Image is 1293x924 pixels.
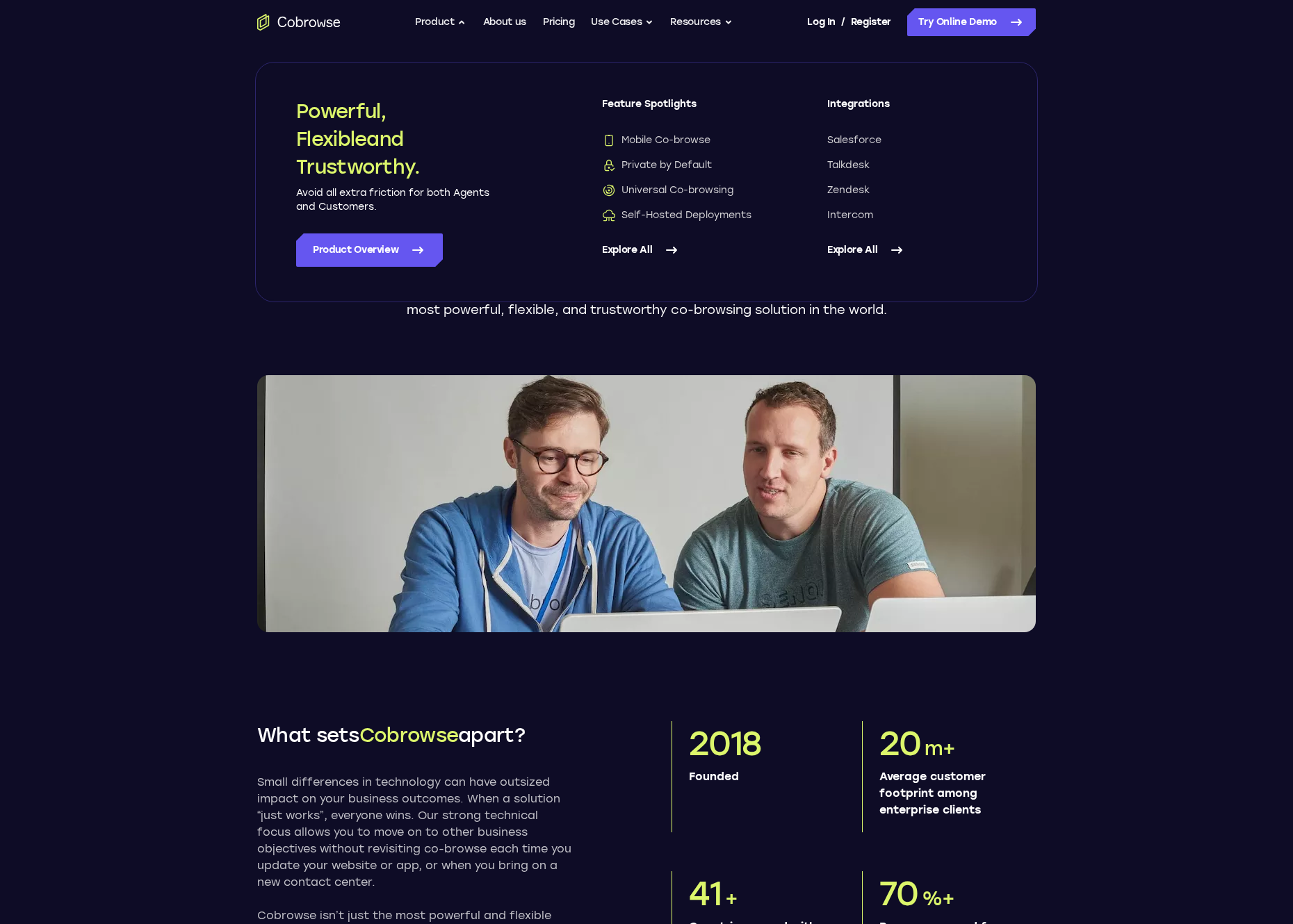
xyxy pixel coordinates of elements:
img: Self-Hosted Deployments [602,208,616,222]
span: m+ [925,736,956,760]
span: Private by Default [602,158,712,172]
a: Pricing [543,8,575,36]
p: Founded [689,768,834,785]
button: Resources [670,8,733,36]
a: Intercom [827,208,997,222]
a: Self-Hosted DeploymentsSelf-Hosted Deployments [602,208,772,222]
p: Small differences in technology can have outsized impact on your business outcomes. When a soluti... [257,774,571,891]
a: Private by DefaultPrivate by Default [602,158,772,172]
span: Intercom [827,208,873,222]
span: 41 [689,873,722,914]
h2: What sets apart? [257,721,571,749]
span: Feature Spotlights [602,97,772,122]
span: Integrations [827,97,997,122]
span: Salesforce [827,133,881,147]
span: / [841,14,845,31]
button: Product [415,8,466,36]
span: 20 [879,723,921,764]
span: Universal Co-browsing [602,183,733,197]
button: Use Cases [591,8,653,36]
a: Explore All [602,233,772,267]
a: Log In [807,8,835,36]
a: Zendesk [827,183,997,197]
a: Explore All [827,233,997,267]
span: + [725,886,738,910]
span: Mobile Co-browse [602,133,710,147]
span: 2018 [689,723,761,764]
span: Self-Hosted Deployments [602,208,751,222]
a: Salesforce [827,133,997,147]
span: 70 [879,873,918,914]
p: Average customer footprint among enterprise clients [879,768,1025,818]
a: Talkdesk [827,158,997,172]
img: Mobile Co-browse [602,133,616,147]
img: Universal Co-browsing [602,183,616,197]
span: Zendesk [827,183,870,197]
a: Go to the home page [257,14,341,31]
a: Mobile Co-browseMobile Co-browse [602,133,772,147]
h2: Powerful, Flexible and Trustworthy. [296,97,491,181]
a: Register [851,8,891,36]
img: Two Cobrowse software developers, João and Ross, working on their computers [257,375,1036,632]
a: Product Overview [296,233,443,267]
a: Universal Co-browsingUniversal Co-browsing [602,183,772,197]
a: About us [483,8,526,36]
a: Try Online Demo [907,8,1036,36]
span: Cobrowse [359,723,458,747]
p: Avoid all extra friction for both Agents and Customers. [296,186,491,214]
span: %+ [922,886,955,910]
img: Private by Default [602,158,616,172]
span: Talkdesk [827,158,870,172]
